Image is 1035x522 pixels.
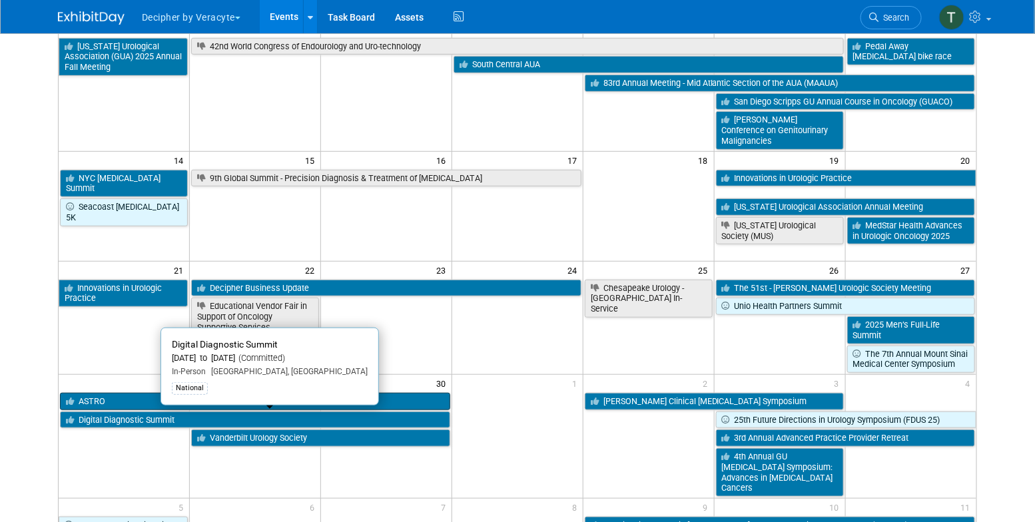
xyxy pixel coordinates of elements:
img: Tony Alvarado [939,5,964,30]
a: Innovations in Urologic Practice [59,280,188,307]
a: 42nd World Congress of Endourology and Uro-technology [191,38,843,55]
span: 11 [960,499,976,515]
a: NYC [MEDICAL_DATA] Summit [60,170,188,197]
a: [PERSON_NAME] Conference on Genitourinary Malignancies [716,111,844,149]
span: 3 [833,375,845,391]
a: Vanderbilt Urology Society [191,429,450,447]
span: 27 [960,262,976,278]
span: 19 [829,152,845,168]
span: (Committed) [235,353,285,363]
a: Innovations in Urologic Practice [716,170,976,187]
a: [PERSON_NAME] Clinical [MEDICAL_DATA] Symposium [585,393,844,410]
a: Decipher Business Update [191,280,581,297]
span: [GEOGRAPHIC_DATA], [GEOGRAPHIC_DATA] [206,367,368,376]
span: Digital Diagnostic Summit [172,339,278,350]
a: Chesapeake Urology - [GEOGRAPHIC_DATA] In-Service [585,280,713,318]
a: San Diego Scripps GU Annual Course in Oncology (GUACO) [716,93,975,111]
a: 83rd Annual Meeting - Mid Atlantic Section of the AUA (MAAUA) [585,75,975,92]
a: [US_STATE] Urological Society (MUS) [716,217,844,244]
img: ExhibitDay [58,11,125,25]
span: 16 [435,152,452,168]
a: Educational Vendor Fair in Support of Oncology Supportive Services [191,298,319,336]
a: 3rd Annual Advanced Practice Provider Retreat [716,429,975,447]
span: 21 [172,262,189,278]
span: 5 [177,499,189,515]
a: MedStar Health Advances in Urologic Oncology 2025 [847,217,975,244]
span: 1 [571,375,583,391]
span: 30 [435,375,452,391]
span: 7 [440,499,452,515]
span: 2 [702,375,714,391]
a: 2025 Men’s Full-Life Summit [847,316,975,344]
span: 24 [566,262,583,278]
a: 4th Annual GU [MEDICAL_DATA] Symposium: Advances in [MEDICAL_DATA] Cancers [716,448,844,497]
span: 23 [435,262,452,278]
span: In-Person [172,367,206,376]
a: Seacoast [MEDICAL_DATA] 5K [60,198,188,226]
span: 17 [566,152,583,168]
a: Search [861,6,922,29]
div: [DATE] to [DATE] [172,353,368,364]
a: [US_STATE] Urological Association (GUA) 2025 Annual Fall Meeting [59,38,188,76]
a: [US_STATE] Urological Association Annual Meeting [716,198,975,216]
a: 9th Global Summit - Precision Diagnosis & Treatment of [MEDICAL_DATA] [191,170,581,187]
span: 9 [702,499,714,515]
span: 10 [829,499,845,515]
a: The 51st - [PERSON_NAME] Urologic Society Meeting [716,280,975,297]
span: 20 [960,152,976,168]
span: 22 [304,262,320,278]
span: 6 [308,499,320,515]
a: South Central AUA [454,56,844,73]
a: Digital Diagnostic Summit [60,411,450,429]
a: Pedal Away [MEDICAL_DATA] bike race [847,38,975,65]
span: 4 [964,375,976,391]
span: 25 [697,262,714,278]
span: 15 [304,152,320,168]
a: Unio Health Partners Summit [716,298,975,315]
a: The 7th Annual Mount Sinai Medical Center Symposium [847,346,975,373]
span: 26 [829,262,845,278]
a: ASTRO [60,393,450,410]
a: 25th Future Directions in Urology Symposium (FDUS 25) [716,411,976,429]
span: 14 [172,152,189,168]
div: National [172,382,208,394]
span: 18 [697,152,714,168]
span: Search [878,13,909,23]
span: 8 [571,499,583,515]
